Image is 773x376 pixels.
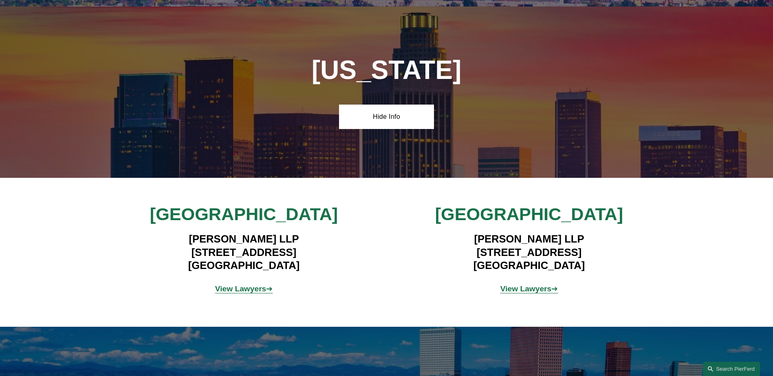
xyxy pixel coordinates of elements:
strong: View Lawyers [215,284,266,293]
a: Hide Info [339,105,434,129]
a: View Lawyers➔ [500,284,558,293]
span: ➔ [500,284,558,293]
strong: View Lawyers [500,284,552,293]
a: View Lawyers➔ [215,284,273,293]
span: [GEOGRAPHIC_DATA] [150,204,338,224]
h4: [PERSON_NAME] LLP [STREET_ADDRESS] [GEOGRAPHIC_DATA] [410,232,648,272]
h1: [US_STATE] [268,55,505,85]
a: Search this site [703,362,760,376]
span: ➔ [215,284,273,293]
h4: [PERSON_NAME] LLP [STREET_ADDRESS] [GEOGRAPHIC_DATA] [125,232,363,272]
span: [GEOGRAPHIC_DATA] [435,204,623,224]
